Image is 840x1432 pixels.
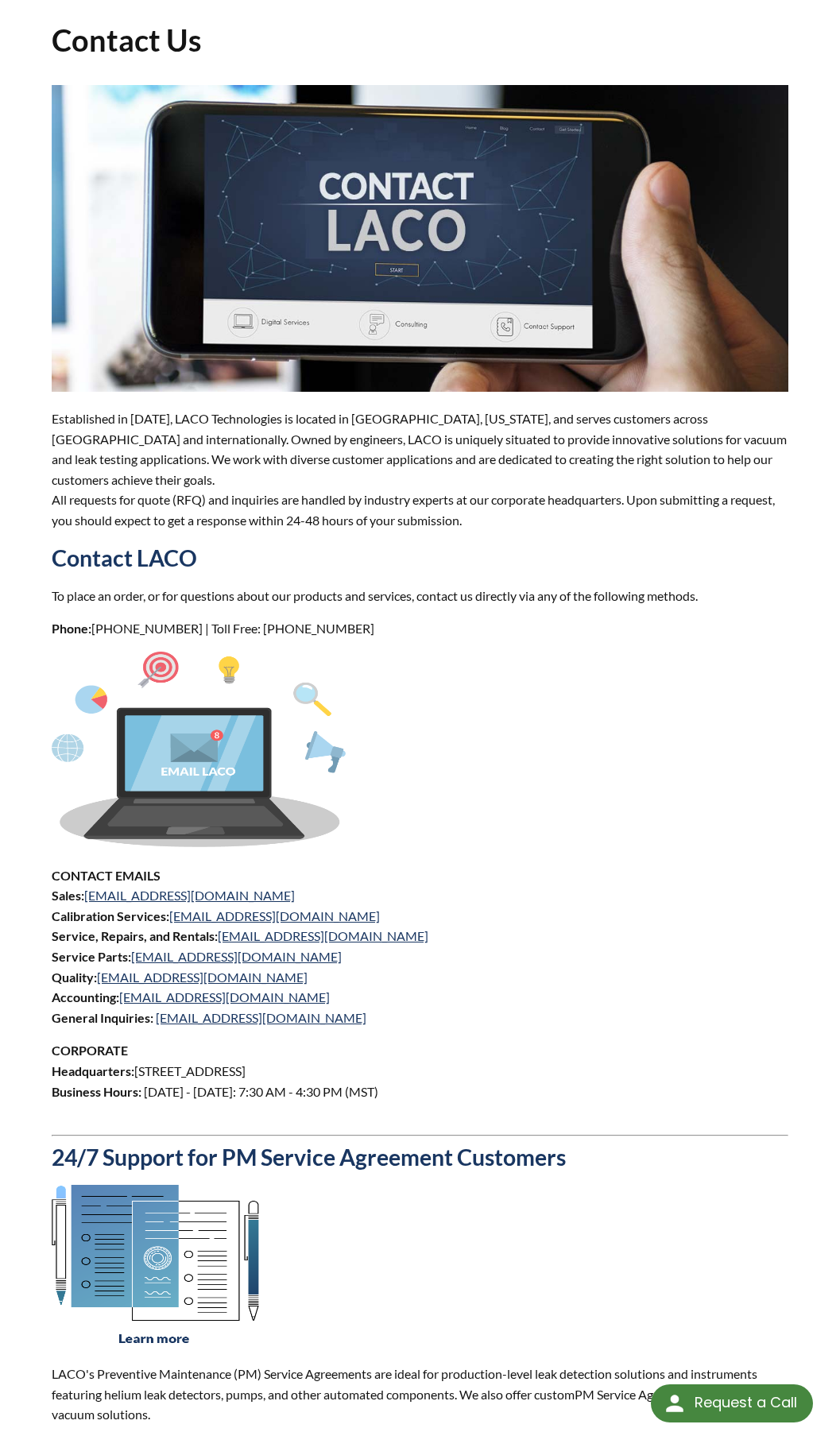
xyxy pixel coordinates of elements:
[52,1063,134,1078] strong: Headquarters:
[52,1043,128,1058] strong: CORPORATE
[52,652,346,847] img: Asset_1.png
[52,544,197,571] strong: Contact LACO
[52,1185,259,1346] img: Asset_3.png
[52,888,84,903] strong: Sales:
[218,928,428,943] a: [EMAIL_ADDRESS][DOMAIN_NAME]
[97,970,308,985] a: [EMAIL_ADDRESS][DOMAIN_NAME]
[52,1010,153,1025] strong: General Inquiries:
[52,868,161,883] strong: CONTACT EMAILS
[52,586,788,606] p: To place an order, or for questions about our products and services, contact us directly via any ...
[52,1144,566,1171] strong: 24/7 Support for PM Service Agreement Customers
[169,908,380,923] a: [EMAIL_ADDRESS][DOMAIN_NAME]
[131,949,342,964] a: [EMAIL_ADDRESS][DOMAIN_NAME]
[662,1391,687,1416] img: round button
[52,621,91,636] strong: Phone:
[52,408,788,531] p: Established in [DATE], LACO Technologies is located in [GEOGRAPHIC_DATA], [US_STATE], and serves ...
[52,928,218,943] strong: Service, Repairs, and Rentals:
[52,908,169,923] strong: Calibration Services:
[52,970,97,985] strong: Quality:
[52,989,119,1004] strong: Accounting:
[52,85,788,392] img: ContactUs.jpg
[84,888,295,903] a: [EMAIL_ADDRESS][DOMAIN_NAME]
[52,1364,788,1425] p: LACO's Preventive Maintenance (PM) Service Agreements are ideal for production-level leak detecti...
[119,989,330,1004] a: [EMAIL_ADDRESS][DOMAIN_NAME]
[651,1384,813,1422] div: Request a Call
[52,618,788,639] p: [PHONE_NUMBER] | Toll Free: [PHONE_NUMBER]
[52,21,788,60] h1: Contact Us
[695,1384,797,1421] div: Request a Call
[52,949,131,964] strong: Service Parts:
[156,1010,366,1025] a: [EMAIL_ADDRESS][DOMAIN_NAME]
[52,1084,141,1099] strong: Business Hours:
[52,1040,788,1121] p: [STREET_ADDRESS] [DATE] - [DATE]: 7:30 AM - 4:30 PM (MST)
